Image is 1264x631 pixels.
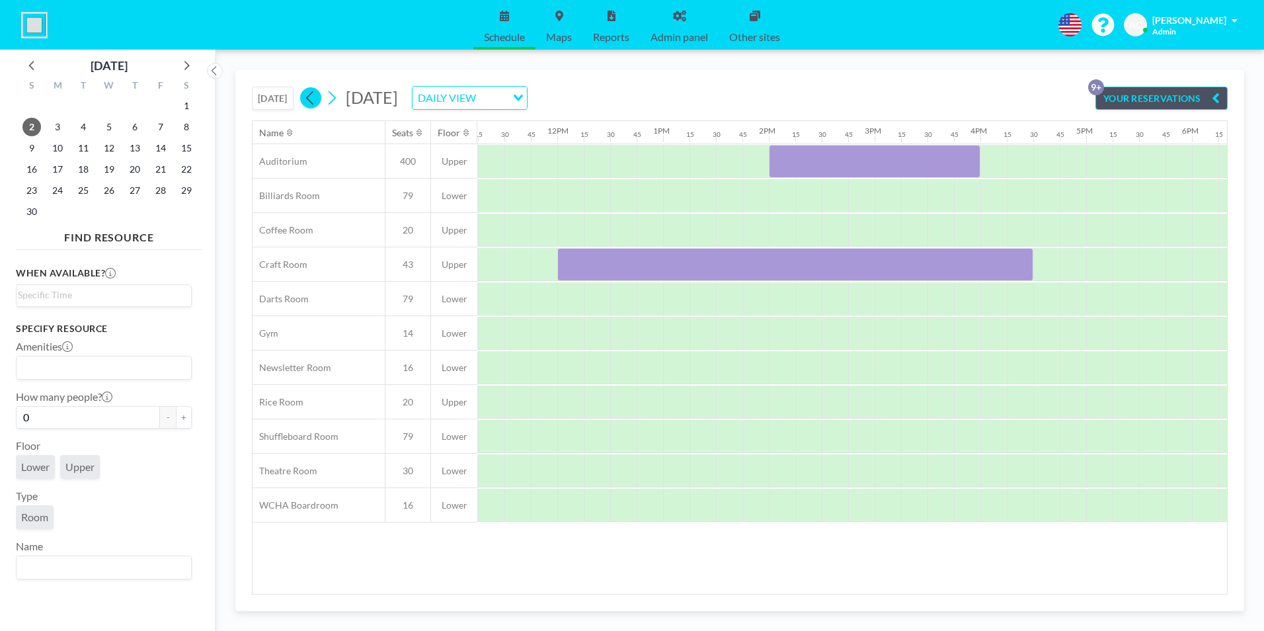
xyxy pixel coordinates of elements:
div: 4PM [970,126,987,136]
span: 79 [385,431,430,442]
span: Schedule [484,32,525,42]
span: Shuffleboard Room [253,431,338,442]
span: Saturday, November 1, 2025 [177,97,196,115]
span: Lower [431,431,477,442]
span: Maps [546,32,572,42]
h4: FIND RESOURCE [16,226,202,244]
div: Search for option [17,357,191,379]
span: Thursday, November 20, 2025 [126,160,144,179]
span: Sunday, November 2, 2025 [22,118,41,136]
img: organization-logo [21,12,48,38]
span: Wednesday, November 5, 2025 [100,118,118,136]
div: S [173,78,199,95]
span: 79 [385,293,430,305]
span: 20 [385,396,430,408]
input: Search for option [18,288,184,302]
span: Lower [21,460,50,474]
span: Sunday, November 9, 2025 [22,139,41,157]
span: Saturday, November 15, 2025 [177,139,196,157]
span: Monday, November 24, 2025 [48,181,67,200]
span: 16 [385,499,430,511]
div: 45 [1162,130,1170,139]
h3: Specify resource [16,323,192,335]
span: Lower [431,465,477,477]
p: 9+ [1088,79,1104,95]
div: T [122,78,147,95]
span: Upper [431,396,477,408]
label: Type [16,489,38,503]
span: 43 [385,259,430,271]
span: Friday, November 7, 2025 [151,118,170,136]
span: [DATE] [346,87,398,107]
span: Auditorium [253,155,307,167]
span: Thursday, November 6, 2025 [126,118,144,136]
div: 15 [792,130,800,139]
div: 3PM [865,126,881,136]
span: Upper [431,259,477,271]
div: 15 [1004,130,1011,139]
span: Tuesday, November 4, 2025 [74,118,93,136]
span: Billiards Room [253,190,320,202]
button: - [160,406,176,429]
span: Sunday, November 30, 2025 [22,202,41,221]
span: Rice Room [253,396,303,408]
span: Room [21,511,48,524]
div: 2PM [759,126,775,136]
span: Wednesday, November 26, 2025 [100,181,118,200]
input: Search for option [18,359,184,376]
div: 5PM [1076,126,1093,136]
div: 15 [686,130,694,139]
input: Search for option [18,559,184,576]
span: Wednesday, November 19, 2025 [100,160,118,179]
span: Monday, November 10, 2025 [48,139,67,157]
span: Friday, November 28, 2025 [151,181,170,200]
label: Name [16,540,43,553]
span: Newsletter Room [253,362,331,374]
div: 45 [951,130,959,139]
span: Lower [431,327,477,339]
span: Saturday, November 29, 2025 [177,181,196,200]
div: 45 [1056,130,1064,139]
div: Floor [438,127,460,139]
span: Coffee Room [253,224,313,236]
span: Friday, November 21, 2025 [151,160,170,179]
span: Upper [65,460,95,474]
span: Saturday, November 22, 2025 [177,160,196,179]
div: Name [259,127,284,139]
div: 15 [898,130,906,139]
div: 30 [924,130,932,139]
label: Amenities [16,340,73,353]
div: 30 [501,130,509,139]
div: Seats [392,127,413,139]
span: 400 [385,155,430,167]
div: 30 [1030,130,1038,139]
div: Search for option [413,87,527,109]
span: Saturday, November 8, 2025 [177,118,196,136]
span: Thursday, November 27, 2025 [126,181,144,200]
div: 30 [1136,130,1144,139]
div: 15 [475,130,483,139]
span: Other sites [729,32,780,42]
span: Lower [431,190,477,202]
span: 30 [385,465,430,477]
span: Wednesday, November 12, 2025 [100,139,118,157]
div: 30 [607,130,615,139]
span: 14 [385,327,430,339]
label: Floor [16,439,40,452]
div: 45 [845,130,853,139]
span: Sunday, November 16, 2025 [22,160,41,179]
div: 30 [818,130,826,139]
div: W [97,78,122,95]
span: DAILY VIEW [415,89,479,106]
span: Lower [431,293,477,305]
span: Tuesday, November 25, 2025 [74,181,93,200]
span: Tuesday, November 18, 2025 [74,160,93,179]
div: [DATE] [91,56,128,75]
div: F [147,78,173,95]
div: 15 [580,130,588,139]
div: T [71,78,97,95]
button: + [176,406,192,429]
div: 1PM [653,126,670,136]
span: 20 [385,224,430,236]
button: YOUR RESERVATIONS9+ [1095,87,1228,110]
